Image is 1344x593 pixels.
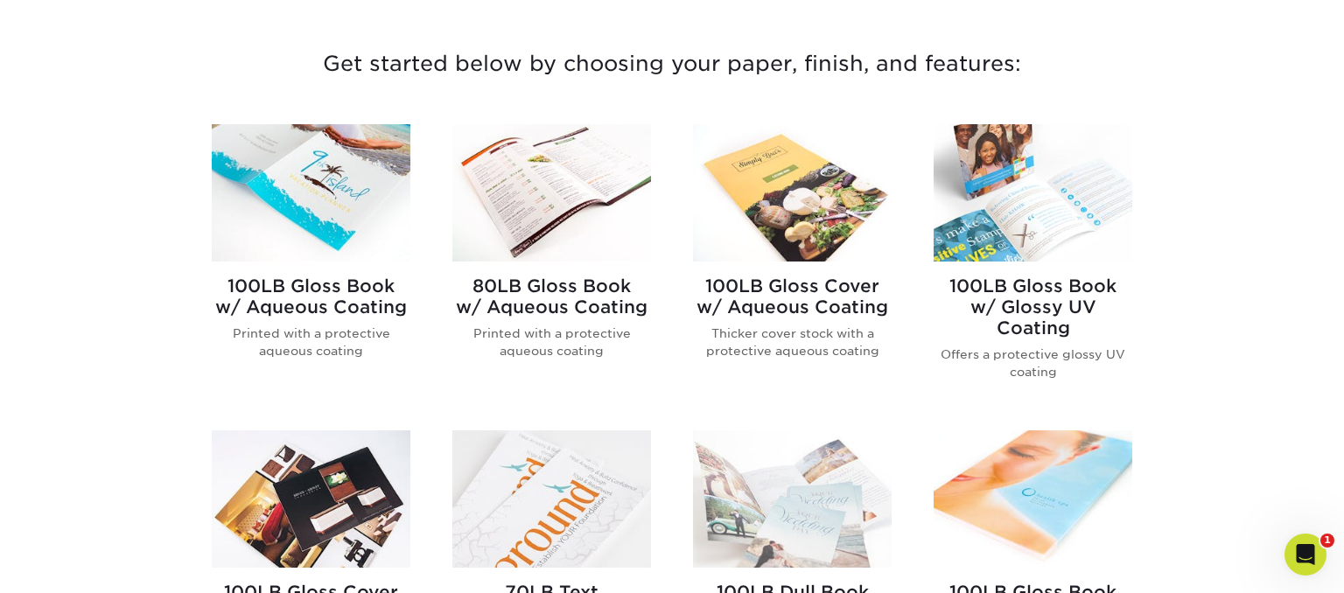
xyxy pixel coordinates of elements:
img: 80LB Gloss Book<br/>w/ Aqueous Coating Brochures & Flyers [452,124,651,262]
img: 100LB Gloss Book<br/>w/ Glossy UV Coating Brochures & Flyers [934,124,1132,262]
p: Offers a protective glossy UV coating [934,345,1132,381]
a: 100LB Gloss Book<br/>w/ Glossy UV Coating Brochures & Flyers 100LB Gloss Bookw/ Glossy UV Coating... [934,124,1132,409]
h2: 100LB Gloss Cover w/ Aqueous Coating [693,276,892,317]
h2: 80LB Gloss Book w/ Aqueous Coating [452,276,651,317]
h2: 100LB Gloss Book w/ Aqueous Coating [212,276,410,317]
h2: 100LB Gloss Book w/ Glossy UV Coating [934,276,1132,338]
img: 100LB Gloss Book<br/>w/ Aqueous Coating Brochures & Flyers [212,124,410,262]
h3: Get started below by choosing your paper, finish, and features: [160,24,1184,103]
a: 100LB Gloss Book<br/>w/ Aqueous Coating Brochures & Flyers 100LB Gloss Bookw/ Aqueous Coating Pri... [212,124,410,409]
p: Printed with a protective aqueous coating [212,324,410,360]
img: 100LB Gloss Cover<br/>w/ Satin Coating Brochures & Flyers [212,430,410,568]
p: Thicker cover stock with a protective aqueous coating [693,324,892,360]
a: 100LB Gloss Cover<br/>w/ Aqueous Coating Brochures & Flyers 100LB Gloss Coverw/ Aqueous Coating T... [693,124,892,409]
iframe: Intercom live chat [1284,534,1326,576]
a: 80LB Gloss Book<br/>w/ Aqueous Coating Brochures & Flyers 80LB Gloss Bookw/ Aqueous Coating Print... [452,124,651,409]
span: 1 [1320,534,1334,548]
p: Printed with a protective aqueous coating [452,324,651,360]
img: 100LB Gloss Book<br/>w/ Satin Coating Brochures & Flyers [934,430,1132,568]
img: 100LB Gloss Cover<br/>w/ Aqueous Coating Brochures & Flyers [693,124,892,262]
img: 70LB Text<br/>Premium Uncoated Brochures & Flyers [452,430,651,568]
img: 100LB Dull Book<br/>w/ Satin Coating Brochures & Flyers [693,430,892,568]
